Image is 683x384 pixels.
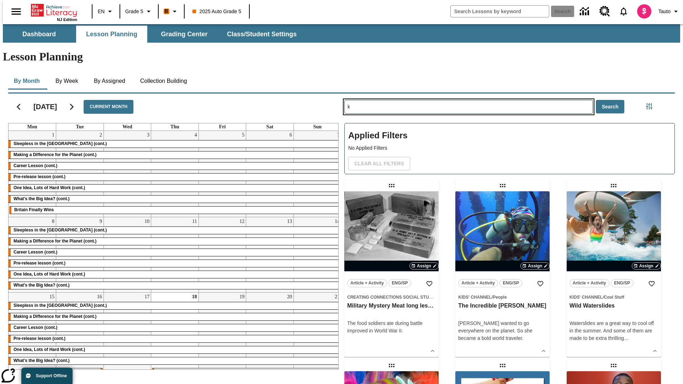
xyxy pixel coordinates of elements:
span: ENG/SP [503,279,519,287]
h2: Applied Filters [348,127,671,144]
a: September 2, 2025 [98,131,104,139]
span: Tauto [658,8,671,15]
button: Show Details [538,346,549,356]
button: By Assigned [88,73,131,90]
div: Cars of the Future? (cont.) [152,368,341,375]
a: September 6, 2025 [288,131,293,139]
td: September 11, 2025 [151,217,199,292]
a: Saturday [265,123,275,130]
button: ENG/SP [611,279,634,287]
button: Support Offline [21,368,73,384]
div: Making a Difference for the Planet (cont.) [9,313,341,320]
input: Search Lessons By Keyword [345,100,593,113]
button: Show Details [650,346,660,356]
p: No Applied Filters [348,144,671,152]
button: Assign Choose Dates [409,262,439,270]
button: Next [63,98,81,116]
a: Friday [218,123,227,130]
span: Article + Activity [461,279,495,287]
button: Article + Activity [347,279,387,287]
button: Collection Building [134,73,193,90]
button: Class/Student Settings [221,26,302,43]
button: Article + Activity [570,279,609,287]
span: Sleepless in the Animal Kingdom (cont.) [14,141,107,146]
span: Assign [528,263,542,269]
a: Sunday [312,123,323,130]
span: B [165,7,168,16]
button: Grading Center [149,26,220,43]
div: Draggable lesson: Turning Trash Into Technology [608,360,619,371]
div: Pre-release lesson (cont.) [9,260,341,267]
div: Applied Filters [344,123,675,174]
div: SubNavbar [3,26,303,43]
button: Add to Favorites [645,277,658,290]
input: search field [451,6,549,17]
a: September 8, 2025 [51,217,56,226]
span: 2025 Auto Grade 5 [192,8,242,15]
button: Filters Side menu [642,99,656,113]
button: By Week [49,73,85,90]
span: Making a Difference for the Planet (cont.) [14,239,96,244]
td: September 1, 2025 [9,131,56,217]
span: Class/Student Settings [227,30,297,38]
div: Pre-release lesson (cont.) [9,174,341,181]
td: September 4, 2025 [151,131,199,217]
span: Assign [417,263,431,269]
div: Draggable lesson: Citing Text Evidence [497,360,508,371]
h3: Wild Waterslides [570,302,658,310]
a: September 3, 2025 [145,131,151,139]
span: Topic: Kids' Channel/People [458,293,547,301]
a: September 9, 2025 [98,217,104,226]
span: Topic: Kids' Channel/Cool Stuff [570,293,658,301]
button: Grade: Grade 5, Select a grade [122,5,156,18]
span: / [492,295,493,300]
span: Pre-release lesson (cont.) [14,261,65,266]
div: lesson details [455,191,550,357]
a: September 17, 2025 [143,293,151,301]
a: September 7, 2025 [336,131,341,139]
div: One Idea, Lots of Hard Work (cont.) [9,346,341,353]
h3: The Incredible Kellee Edwards [458,302,547,310]
a: Data Center [576,2,595,21]
td: September 13, 2025 [246,217,294,292]
span: Lesson Planning [86,30,137,38]
button: Assign Choose Dates [632,262,661,270]
button: ENG/SP [499,279,522,287]
span: What's the Big Idea? (cont.) [14,196,70,201]
span: Sleepless in the Animal Kingdom (cont.) [14,228,107,233]
td: September 6, 2025 [246,131,294,217]
a: September 5, 2025 [240,131,246,139]
a: September 12, 2025 [238,217,246,226]
span: Creating Connections Social Studies [347,295,439,300]
span: NJ Edition [57,17,77,22]
td: September 8, 2025 [9,217,56,292]
a: Thursday [169,123,181,130]
span: Kids' Channel [570,295,603,300]
div: The food soldiers ate during battle improved in World War II. [347,320,436,335]
a: Resource Center, Will open in new tab [595,2,614,21]
span: / [603,295,604,300]
span: Cars of the Future? (cont.) [157,369,211,374]
h1: Lesson Planning [3,50,680,63]
td: September 5, 2025 [198,131,246,217]
span: Career Lesson (cont.) [14,250,57,255]
span: Career Lesson (cont.) [14,163,57,168]
a: Tuesday [74,123,85,130]
div: Do You Want Fries With That? [57,368,103,383]
span: Making a Difference for the Planet (cont.) [14,152,96,157]
div: lesson details [344,191,439,357]
span: Grade 5 [125,8,143,15]
a: September 21, 2025 [333,293,341,301]
span: One Idea, Lots of Hard Work (cont.) [14,185,85,190]
span: Pre-release lesson (cont.) [14,336,65,341]
button: By Month [8,73,46,90]
span: What's the Big Idea? (cont.) [14,358,70,363]
div: Draggable lesson: A Troll Tale [386,360,397,371]
span: One Idea, Lots of Hard Work (cont.) [14,272,85,277]
span: Topic: Creating Connections Social Studies/World History III [347,293,436,301]
h3: Military Mystery Meat long lesson name test this name testing for today maximum test now testing ... [347,302,436,310]
span: Assign [639,263,653,269]
div: What's the Big Idea? (cont.) [9,196,341,203]
a: September 14, 2025 [333,217,341,226]
div: Sleepless in the Animal Kingdom (cont.) [9,227,341,234]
